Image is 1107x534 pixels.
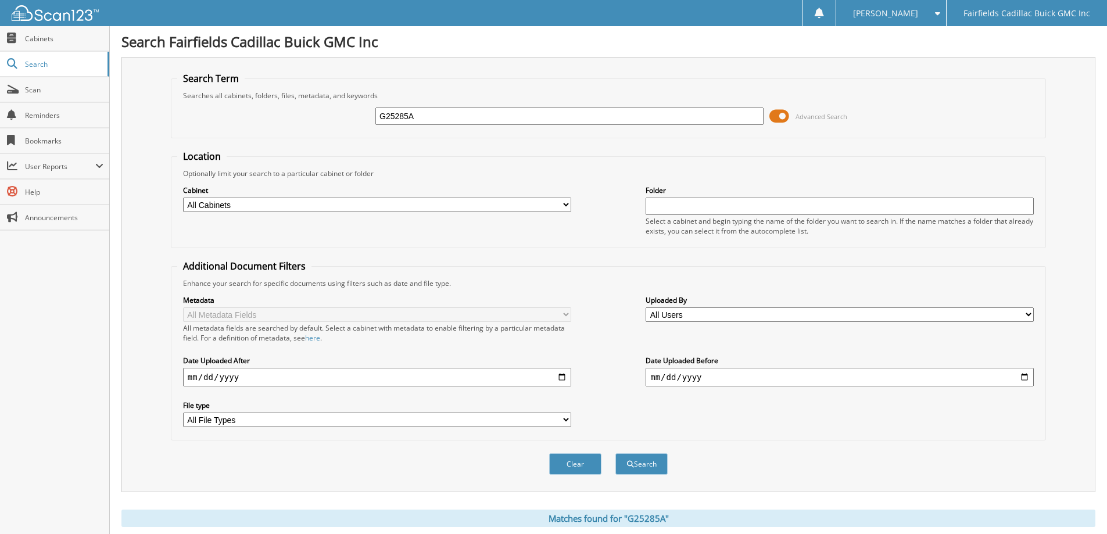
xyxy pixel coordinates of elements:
[177,72,245,85] legend: Search Term
[177,150,227,163] legend: Location
[1049,478,1107,534] iframe: Chat Widget
[646,356,1034,365] label: Date Uploaded Before
[25,85,103,95] span: Scan
[177,169,1040,178] div: Optionally limit your search to a particular cabinet or folder
[25,59,102,69] span: Search
[183,400,571,410] label: File type
[25,162,95,171] span: User Reports
[121,32,1095,51] h1: Search Fairfields Cadillac Buick GMC Inc
[549,453,601,475] button: Clear
[183,185,571,195] label: Cabinet
[183,323,571,343] div: All metadata fields are searched by default. Select a cabinet with metadata to enable filtering b...
[25,110,103,120] span: Reminders
[25,213,103,223] span: Announcements
[646,185,1034,195] label: Folder
[183,368,571,386] input: start
[25,187,103,197] span: Help
[25,136,103,146] span: Bookmarks
[177,278,1040,288] div: Enhance your search for specific documents using filters such as date and file type.
[183,295,571,305] label: Metadata
[305,333,320,343] a: here
[615,453,668,475] button: Search
[177,260,311,273] legend: Additional Document Filters
[25,34,103,44] span: Cabinets
[963,10,1090,17] span: Fairfields Cadillac Buick GMC Inc
[177,91,1040,101] div: Searches all cabinets, folders, files, metadata, and keywords
[183,356,571,365] label: Date Uploaded After
[12,5,99,21] img: scan123-logo-white.svg
[646,368,1034,386] input: end
[853,10,918,17] span: [PERSON_NAME]
[646,216,1034,236] div: Select a cabinet and begin typing the name of the folder you want to search in. If the name match...
[646,295,1034,305] label: Uploaded By
[796,112,847,121] span: Advanced Search
[121,510,1095,527] div: Matches found for "G25285A"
